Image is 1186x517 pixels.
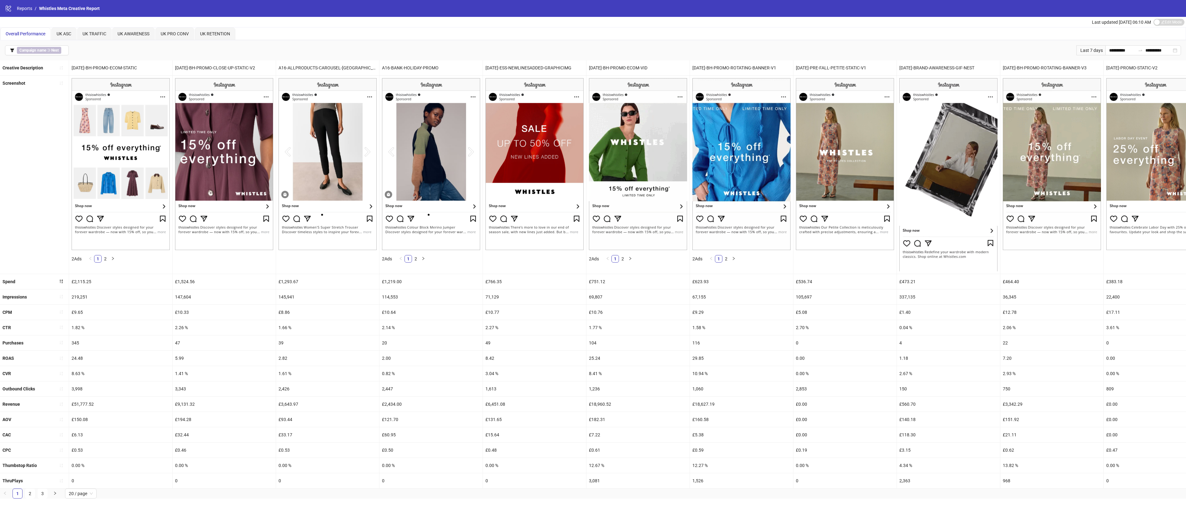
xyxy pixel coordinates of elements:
[69,427,172,442] div: £6.13
[94,255,102,263] li: 1
[1000,305,1103,320] div: £12.78
[276,397,379,412] div: £3,643.97
[173,60,276,75] div: [DATE]-BH-PROMO-CLOSE-UP-STATIC-V2
[379,351,483,366] div: 2.00
[793,351,897,366] div: 0.00
[897,473,1000,488] div: 2,363
[619,255,626,262] a: 2
[3,310,12,315] b: CPM
[382,256,392,261] span: 2 Ads
[483,351,586,366] div: 8.42
[1003,78,1101,250] img: Screenshot 6899449254331
[483,443,586,458] div: £0.48
[793,305,897,320] div: £5.08
[13,489,23,499] li: 1
[586,427,690,442] div: £7.22
[604,255,611,263] li: Previous Page
[173,397,276,412] div: £9,131.32
[59,294,63,299] span: sort-ascending
[692,78,791,250] img: Screenshot 6899449254531
[793,274,897,289] div: £536.74
[279,78,377,250] img: Screenshot 6748244170131
[59,325,63,329] span: sort-ascending
[606,257,610,260] span: left
[3,491,7,495] span: left
[690,397,793,412] div: £18,627.19
[173,320,276,335] div: 2.26 %
[1000,335,1103,350] div: 22
[161,31,189,36] span: UK PRO CONV
[102,255,109,262] a: 2
[276,335,379,350] div: 39
[707,255,715,263] button: left
[897,305,1000,320] div: £1.40
[59,356,63,360] span: sort-ascending
[483,305,586,320] div: £10.77
[173,289,276,304] div: 147,604
[173,412,276,427] div: £194.28
[586,458,690,473] div: 12.67 %
[173,381,276,396] div: 3,343
[109,255,117,263] button: right
[1138,48,1143,53] span: to
[59,81,63,85] span: sort-ascending
[690,274,793,289] div: £623.93
[25,489,35,498] a: 2
[690,412,793,427] div: £160.58
[690,473,793,488] div: 1,526
[692,256,702,261] span: 2 Ads
[1000,412,1103,427] div: £151.92
[1000,397,1103,412] div: £3,342.29
[379,289,483,304] div: 114,553
[897,412,1000,427] div: £140.18
[25,489,35,499] li: 2
[69,473,172,488] div: 0
[690,289,793,304] div: 67,155
[59,371,63,376] span: sort-ascending
[379,473,483,488] div: 0
[732,257,736,260] span: right
[379,458,483,473] div: 0.00 %
[276,351,379,366] div: 2.82
[10,48,14,53] span: filter
[69,458,172,473] div: 0.00 %
[59,479,63,483] span: sort-ascending
[276,274,379,289] div: £1,293.67
[379,427,483,442] div: £60.95
[1000,274,1103,289] div: £464.40
[276,305,379,320] div: £8.86
[483,397,586,412] div: £6,451.08
[276,381,379,396] div: 2,426
[1000,60,1103,75] div: [DATE]-BH-PROMO-ROTATING-BANNER-V3
[709,257,713,260] span: left
[69,351,172,366] div: 24.48
[483,427,586,442] div: £15.64
[72,78,170,250] img: Screenshot 6899449254131
[69,397,172,412] div: £51,777.52
[793,289,897,304] div: 105,697
[38,489,47,498] a: 3
[897,366,1000,381] div: 2.67 %
[50,489,60,499] li: Next Page
[483,412,586,427] div: £131.65
[483,320,586,335] div: 2.27 %
[793,458,897,473] div: 0.00 %
[483,381,586,396] div: 1,613
[897,60,1000,75] div: [DATE]-BRAND-AWARENESS-GIF-NEST
[3,478,23,483] b: ThruPlays
[3,279,15,284] b: Spend
[405,255,412,262] a: 1
[59,66,63,70] span: sort-ascending
[483,366,586,381] div: 3.04 %
[3,340,23,345] b: Purchases
[3,65,43,70] b: Creative Description
[897,427,1000,442] div: £118.30
[379,274,483,289] div: £1,219.00
[35,5,37,12] li: /
[51,48,59,53] b: Nest
[586,397,690,412] div: £18,960.52
[483,289,586,304] div: 71,129
[173,351,276,366] div: 5.99
[276,473,379,488] div: 0
[3,417,11,422] b: AOV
